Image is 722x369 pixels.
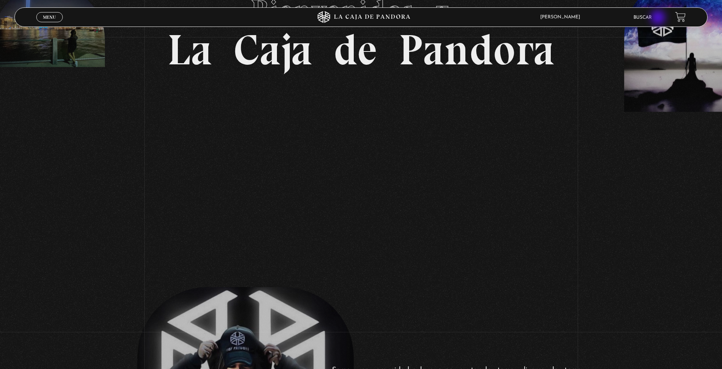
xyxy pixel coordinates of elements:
a: Buscar [633,15,652,20]
span: Cerrar [40,21,59,27]
span: [PERSON_NAME] [536,15,588,20]
a: View your shopping cart [675,12,686,22]
span: Menu [43,15,56,20]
